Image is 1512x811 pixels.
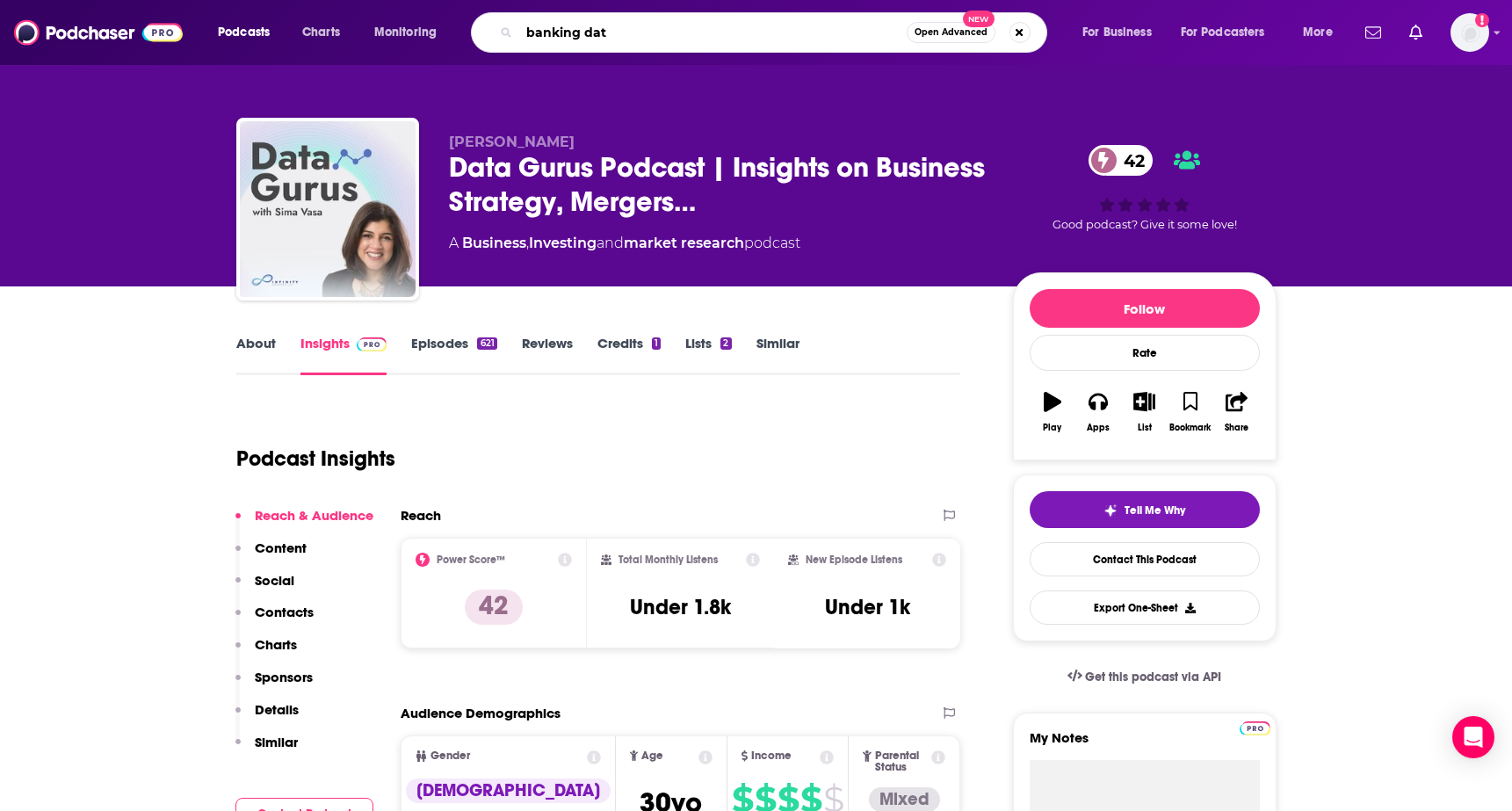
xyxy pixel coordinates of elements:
h2: Total Monthly Listens [619,554,718,566]
label: My Notes [1030,729,1260,760]
a: Reviews [522,335,573,375]
button: List [1121,380,1167,444]
a: Business [462,235,526,251]
h3: Under 1.8k [630,594,731,620]
img: Podchaser Pro [357,337,387,351]
button: Share [1213,380,1259,444]
span: Age [641,750,663,762]
button: Sponsors [235,669,313,701]
h2: New Episode Listens [806,554,902,566]
span: Monitoring [374,20,437,45]
button: Content [235,539,307,572]
img: User Profile [1451,13,1489,52]
div: List [1138,423,1152,433]
span: Logged in as patiencebaldacci [1451,13,1489,52]
h1: Podcast Insights [236,445,395,472]
p: Sponsors [255,669,313,685]
button: Open AdvancedNew [907,22,995,43]
span: Podcasts [218,20,270,45]
a: Similar [756,335,799,375]
button: Contacts [235,604,314,636]
button: open menu [1169,18,1291,47]
div: 1 [652,337,661,350]
div: Rate [1030,335,1260,371]
div: 621 [477,337,496,350]
a: market research [624,235,744,251]
a: Show notifications dropdown [1358,18,1388,47]
button: open menu [206,18,293,47]
button: Bookmark [1168,380,1213,444]
h2: Audience Demographics [401,705,561,721]
a: 42 [1089,145,1154,176]
button: Reach & Audience [235,507,373,539]
span: For Business [1082,20,1152,45]
a: About [236,335,276,375]
div: [DEMOGRAPHIC_DATA] [406,778,611,803]
div: Play [1043,423,1061,433]
button: Follow [1030,289,1260,328]
span: 42 [1106,145,1154,176]
svg: Add a profile image [1475,13,1489,27]
h2: Reach [401,507,441,524]
p: Reach & Audience [255,507,373,524]
a: Pro website [1240,719,1270,735]
span: and [597,235,624,251]
span: , [526,235,529,251]
h3: Under 1k [825,594,910,620]
p: Social [255,572,294,589]
span: Get this podcast via API [1085,670,1221,684]
div: A podcast [449,233,800,254]
a: Lists2 [685,335,731,375]
span: Charts [302,20,340,45]
img: tell me why sparkle [1103,503,1118,518]
button: Play [1030,380,1075,444]
img: Podchaser Pro [1240,721,1270,735]
div: 42Good podcast? Give it some love! [1013,134,1277,243]
div: Apps [1087,423,1110,433]
span: [PERSON_NAME] [449,134,575,150]
span: Tell Me Why [1125,503,1185,518]
span: More [1303,20,1333,45]
button: open menu [1070,18,1174,47]
div: Open Intercom Messenger [1452,716,1494,758]
h2: Power Score™ [437,554,505,566]
button: Social [235,572,294,605]
a: Get this podcast via API [1053,655,1236,699]
p: Charts [255,636,297,653]
span: Good podcast? Give it some love! [1053,218,1237,231]
a: Investing [529,235,597,251]
a: Contact This Podcast [1030,542,1260,576]
p: Content [255,539,307,556]
a: Charts [291,18,351,47]
span: Parental Status [875,750,929,773]
button: Details [235,701,299,734]
button: open menu [362,18,459,47]
div: Share [1225,423,1248,433]
div: Bookmark [1169,423,1211,433]
a: InsightsPodchaser Pro [300,335,387,375]
div: Search podcasts, credits, & more... [488,12,1064,53]
button: tell me why sparkleTell Me Why [1030,491,1260,528]
p: Similar [255,734,298,750]
span: Income [751,750,792,762]
a: Credits1 [597,335,661,375]
button: Apps [1075,380,1121,444]
button: open menu [1291,18,1355,47]
a: Show notifications dropdown [1402,18,1429,47]
span: For Podcasters [1181,20,1265,45]
button: Charts [235,636,297,669]
img: Data Gurus Podcast | Insights on Business Strategy, Mergers and Acquisitions, Market Research & D... [240,121,416,297]
button: Show profile menu [1451,13,1489,52]
a: Episodes621 [411,335,496,375]
span: Open Advanced [915,28,988,37]
p: Details [255,701,299,718]
span: Gender [430,750,470,762]
button: Export One-Sheet [1030,590,1260,625]
button: Similar [235,734,298,766]
img: Podchaser - Follow, Share and Rate Podcasts [14,16,183,49]
p: 42 [465,590,523,625]
p: Contacts [255,604,314,620]
input: Search podcasts, credits, & more... [519,18,907,47]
